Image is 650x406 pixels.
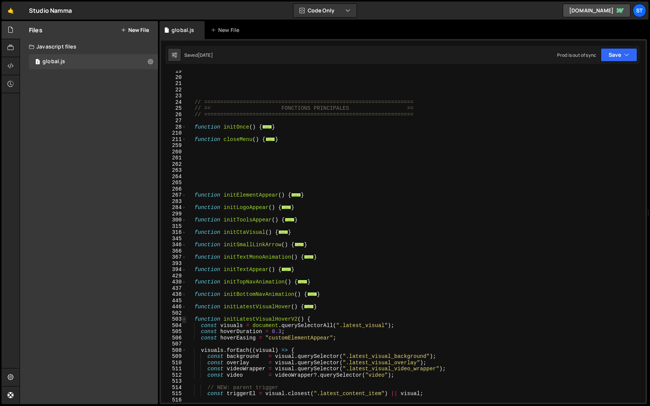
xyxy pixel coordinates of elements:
[161,316,187,323] div: 503
[161,80,187,87] div: 21
[278,230,288,234] span: ...
[161,360,187,366] div: 510
[161,149,187,155] div: 260
[161,118,187,124] div: 27
[161,335,187,341] div: 506
[184,52,213,58] div: Saved
[161,279,187,285] div: 430
[633,4,646,17] a: St
[161,291,187,298] div: 438
[307,292,317,296] span: ...
[161,273,187,279] div: 429
[211,26,242,34] div: New File
[291,193,301,197] span: ...
[29,6,72,15] div: Studio Namma
[161,378,187,385] div: 513
[161,341,187,347] div: 507
[161,304,187,310] div: 446
[161,93,187,99] div: 23
[161,112,187,118] div: 26
[20,39,158,54] div: Javascript files
[198,52,213,58] div: [DATE]
[266,137,275,141] span: ...
[161,285,187,292] div: 437
[29,54,158,69] div: 16482/44667.js
[262,124,272,129] span: ...
[161,298,187,304] div: 445
[161,323,187,329] div: 504
[161,130,187,136] div: 210
[161,211,187,217] div: 299
[161,372,187,379] div: 512
[161,198,187,205] div: 283
[161,242,187,248] div: 346
[161,254,187,261] div: 367
[161,261,187,267] div: 393
[161,205,187,211] div: 284
[161,142,187,149] div: 259
[557,52,596,58] div: Prod is out of sync
[161,99,187,106] div: 24
[161,397,187,403] div: 516
[161,229,187,236] div: 316
[161,236,187,242] div: 345
[281,267,291,271] span: ...
[304,304,314,309] span: ...
[161,105,187,112] div: 25
[161,192,187,198] div: 267
[298,280,307,284] span: ...
[161,353,187,360] div: 509
[285,218,295,222] span: ...
[161,385,187,391] div: 514
[35,59,40,65] span: 1
[161,161,187,168] div: 262
[2,2,20,20] a: 🤙
[161,174,187,180] div: 264
[161,217,187,223] div: 300
[161,391,187,397] div: 515
[161,68,187,74] div: 19
[281,205,291,209] span: ...
[161,267,187,273] div: 394
[161,223,187,230] div: 315
[161,155,187,161] div: 261
[161,124,187,130] div: 28
[29,26,43,34] h2: Files
[161,87,187,93] div: 22
[161,329,187,335] div: 505
[601,48,637,62] button: Save
[293,4,357,17] button: Code Only
[121,27,149,33] button: New File
[161,366,187,372] div: 511
[295,242,304,247] span: ...
[172,26,194,34] div: global.js
[161,167,187,174] div: 263
[161,248,187,255] div: 366
[161,180,187,186] div: 265
[161,347,187,354] div: 508
[161,136,187,143] div: 211
[43,58,65,65] div: global.js
[161,186,187,192] div: 266
[161,74,187,81] div: 20
[161,310,187,317] div: 502
[563,4,630,17] a: [DOMAIN_NAME]
[304,255,314,259] span: ...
